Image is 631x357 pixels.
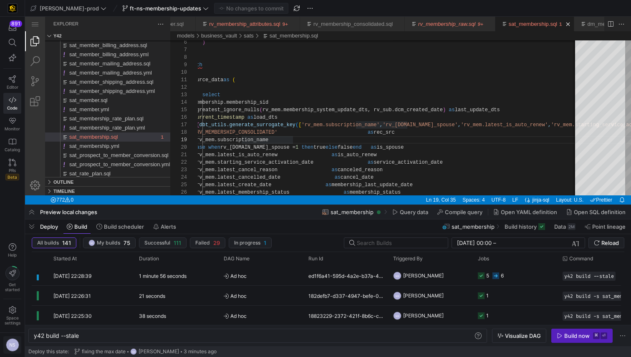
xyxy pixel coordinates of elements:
[153,97,162,105] div: 16
[563,4,601,10] a: dm_member.sql
[44,25,122,32] span: sat_member_billing_address.sql
[35,152,145,162] div: /models/business_vault/sats/sat_rate_plan.sql
[44,154,86,160] span: sat_rate_plan.sql
[74,223,87,230] span: Build
[276,128,288,134] span: then
[358,105,433,111] span: 'rv_[DOMAIN_NAME]_spouse'
[234,240,260,246] span: In progress
[539,3,547,12] a: Close (⌘W)
[458,3,470,12] ul: Tab actions
[273,105,276,111] span: [
[44,44,125,50] span: sat_member_mailing_address.sql
[303,266,388,285] div: ed1f6a41-595d-4a2e-b37a-408ea2e48a15
[35,61,145,70] div: /models/business_vault/sats/sat_member_shipping_address.sql
[28,161,48,170] h3: Outline
[403,306,444,325] span: [PERSON_NAME]
[20,125,145,134] div: sat_membership.yml
[228,98,252,104] span: load_dts
[346,128,351,134] span: as
[445,209,482,215] span: Compile query
[435,179,462,188] a: Spaces: 4
[63,220,91,234] button: Build
[153,120,162,127] div: 19
[153,67,162,75] div: 12
[195,240,210,246] span: Failed
[124,240,130,246] span: 75
[436,105,523,111] span: 'rv_mem.latest_is_auto_renew'
[563,205,629,219] button: Open SQL definition
[176,16,212,22] a: business_vault
[153,105,162,112] div: 17
[82,349,126,355] span: fixing the max date
[20,42,145,52] div: sat_member_mailing_address.sql
[153,30,162,37] div: 7
[393,4,450,10] a: rv_membership_raw.sql
[593,332,600,339] kbd: ⌘
[35,116,145,125] div: /models/business_vault/sats/sat_membership.sql • 1 problem in this file
[492,329,546,343] button: Visualize DAG
[44,145,145,151] span: sat_prospect_to_member_conversion.yml
[165,60,198,66] span: source_data
[20,24,145,160] div: Files Explorer
[3,240,21,261] button: Help
[153,135,162,142] div: 21
[235,15,293,24] div: /models/business_vault/sats/sat_membership.sql • 1 problem in this file
[20,33,145,42] div: sat_member_billing_address.yml
[389,205,432,219] button: Query data
[537,3,549,12] ul: Tab actions
[207,60,210,66] span: (
[168,128,180,134] span: case
[562,179,591,188] div: check-all Prettier
[153,75,162,82] div: 13
[183,128,195,134] span: when
[357,240,441,246] input: Search Builds
[20,24,145,33] div: sat_member_billing_address.sql
[9,168,16,173] span: PRs
[153,52,162,60] div: 10
[176,15,212,24] div: /models/business_vault
[485,179,495,188] a: LF
[195,128,270,134] span: rv_[DOMAIN_NAME]_spouse =
[3,263,21,295] button: Getstarted
[3,20,21,35] button: 891
[3,336,21,354] button: NS
[3,1,21,15] a: https://storage.googleapis.com/y42-prod-data-exchange/images/uAsz27BndGEK0hZWDFeOjoxA7jCwgK9jE472...
[6,338,19,352] div: NS
[165,158,255,164] span: , rv_mem.latest_cancelled_date
[264,240,266,246] span: 1
[224,306,298,326] span: Ad hoc
[5,315,20,325] span: Space settings
[505,223,537,230] span: Build history
[318,173,324,179] span: as
[574,209,626,215] span: Open SQL definition
[20,61,145,70] div: sat_member_shipping_address.sql
[393,312,401,320] div: NS
[460,3,468,12] li: Close (⌘W)
[131,3,140,12] a: Views and More Actions...
[224,266,298,286] span: Ad hoc
[433,105,436,111] span: ,
[20,107,145,116] div: sat_membership_rate_plan.yml
[7,105,18,110] span: Code
[44,35,124,41] span: sat_member_billing_address.yml
[452,223,495,230] span: sat_membership
[224,286,298,306] span: Ad hoc
[343,143,348,149] span: as
[245,16,293,22] a: sat_membership.sql
[564,332,590,339] div: Build now
[463,179,484,188] div: UTF-8
[270,128,273,134] span: 1
[355,105,358,111] span: ,
[139,293,165,299] y42-duration: 21 seconds
[20,152,145,162] div: sat_rate_plan.sql
[498,240,553,246] input: End datetime
[35,125,145,134] div: /models/business_vault/sats/sat_membership.yml
[20,143,145,152] div: sat_prospect_to_member_conversion.yml
[288,4,368,10] a: rv_membership_consolidated.sql
[369,3,378,12] li: Close (⌘W)
[20,97,145,107] div: sat_membership_rate_plan.sql
[270,105,273,111] span: (
[588,237,624,248] button: Reload
[35,107,145,116] div: /models/business_vault/sats/sat_membership_rate_plan.yml
[592,223,626,230] span: Point lineage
